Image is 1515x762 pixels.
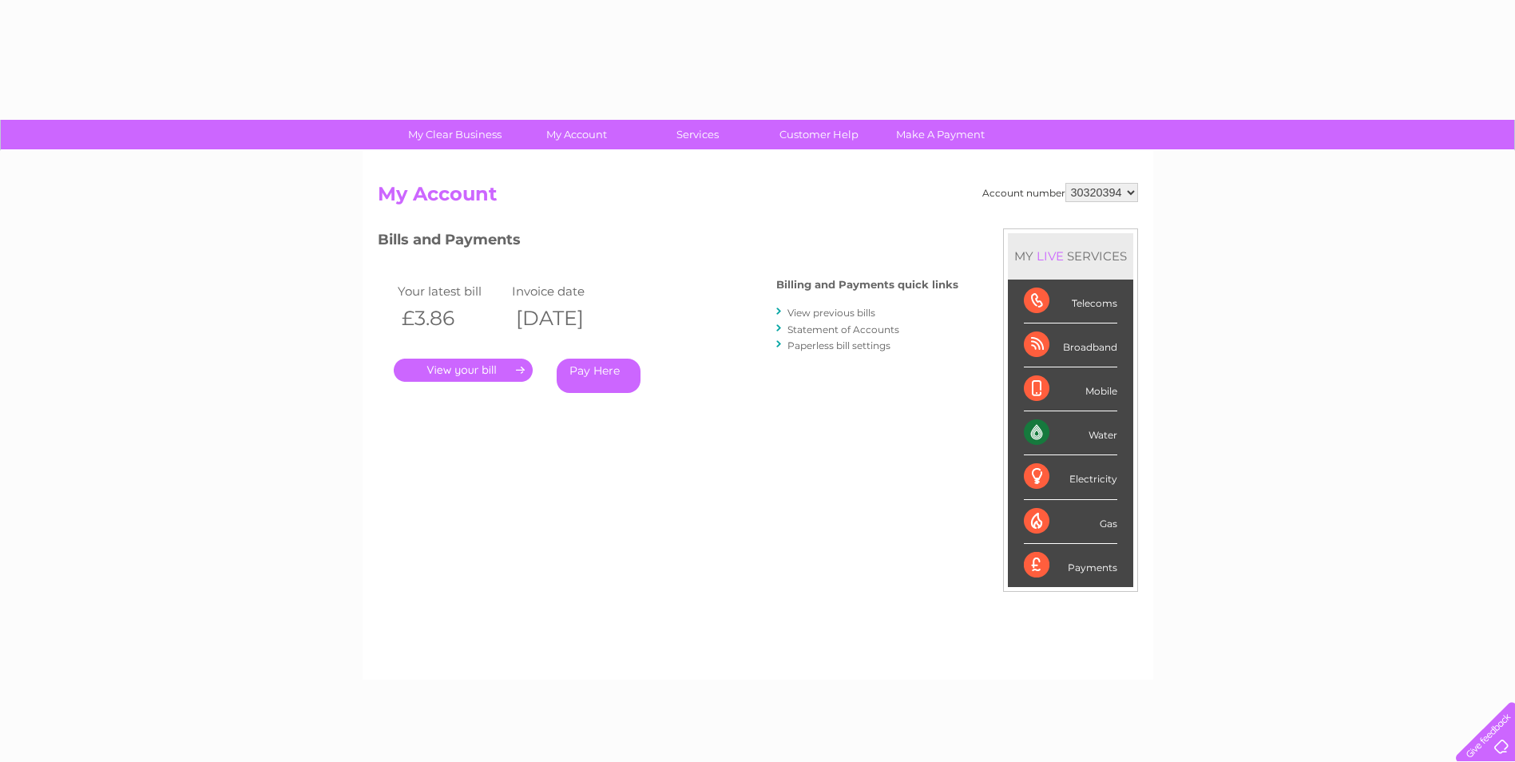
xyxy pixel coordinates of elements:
[394,280,509,302] td: Your latest bill
[1024,544,1117,587] div: Payments
[1024,411,1117,455] div: Water
[508,302,623,335] th: [DATE]
[378,228,958,256] h3: Bills and Payments
[787,323,899,335] a: Statement of Accounts
[1024,500,1117,544] div: Gas
[1024,280,1117,323] div: Telecoms
[510,120,642,149] a: My Account
[1008,233,1133,279] div: MY SERVICES
[389,120,521,149] a: My Clear Business
[1024,323,1117,367] div: Broadband
[394,359,533,382] a: .
[1024,455,1117,499] div: Electricity
[1033,248,1067,264] div: LIVE
[394,302,509,335] th: £3.86
[557,359,641,393] a: Pay Here
[787,307,875,319] a: View previous bills
[776,279,958,291] h4: Billing and Payments quick links
[787,339,890,351] a: Paperless bill settings
[753,120,885,149] a: Customer Help
[874,120,1006,149] a: Make A Payment
[982,183,1138,202] div: Account number
[1024,367,1117,411] div: Mobile
[378,183,1138,213] h2: My Account
[508,280,623,302] td: Invoice date
[632,120,763,149] a: Services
